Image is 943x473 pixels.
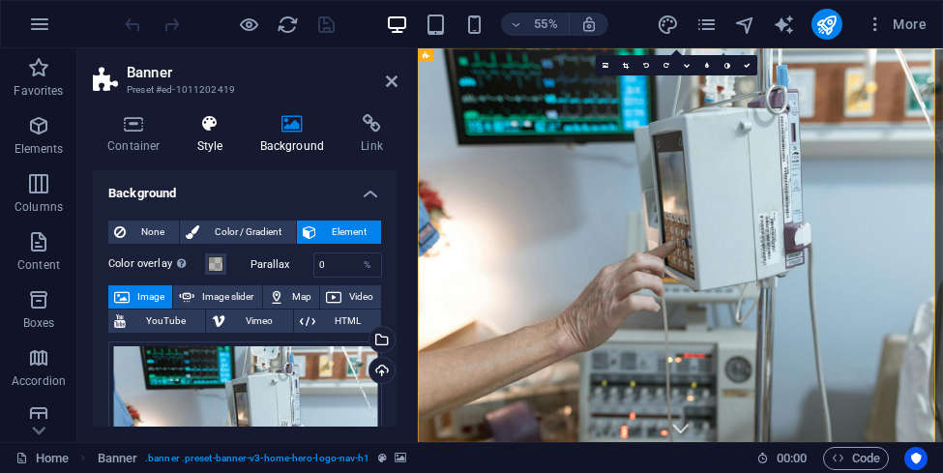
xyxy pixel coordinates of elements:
button: reload [276,13,299,36]
button: text_generator [773,13,796,36]
button: Usercentrics [904,447,928,470]
i: Reload page [277,14,299,36]
span: Click to select. Double-click to edit [98,447,138,470]
span: None [132,221,173,244]
a: Select files from the file manager, stock photos, or upload file(s) [596,55,616,75]
p: Content [17,257,60,273]
nav: breadcrumb [98,447,406,470]
span: . banner .preset-banner-v3-home-hero-logo-nav-h1 [145,447,369,470]
i: This element contains a background [395,453,406,463]
button: design [657,13,680,36]
button: Click here to leave preview mode and continue editing [237,13,260,36]
button: publish [811,9,842,40]
button: Element [297,221,381,244]
i: AI Writer [773,14,795,36]
a: Greyscale [717,55,737,75]
a: Change orientation [676,55,696,75]
h4: Container [93,114,183,155]
button: pages [695,13,719,36]
button: None [108,221,179,244]
h6: 55% [530,13,561,36]
button: YouTube [108,310,205,333]
span: Vimeo [231,310,286,333]
a: Blur [696,55,717,75]
i: Design (Ctrl+Alt+Y) [657,14,679,36]
a: Click to cancel selection. Double-click to open Pages [15,447,69,470]
h6: Session time [756,447,808,470]
a: Crop mode [616,55,636,75]
span: Map [290,285,313,309]
a: Rotate left 90° [636,55,657,75]
h4: Link [346,114,398,155]
span: Image [135,285,166,309]
label: Parallax [250,259,313,270]
button: Image [108,285,172,309]
button: navigator [734,13,757,36]
p: Favorites [14,83,63,99]
button: 55% [501,13,570,36]
div: % [354,253,381,277]
span: Video [347,285,375,309]
button: Color / Gradient [180,221,296,244]
span: Image slider [200,285,255,309]
span: : [790,451,793,465]
span: Color / Gradient [205,221,290,244]
i: Navigator [734,14,756,36]
h4: Background [93,170,398,205]
h4: Style [183,114,246,155]
p: Columns [15,199,63,215]
button: HTML [294,310,381,333]
h2: Banner [127,64,398,81]
a: Confirm ( Ctrl ⏎ ) [737,55,757,75]
i: Publish [815,14,838,36]
button: Map [263,285,319,309]
p: Elements [15,141,64,157]
a: Rotate right 90° [656,55,676,75]
span: YouTube [132,310,199,333]
span: HTML [321,310,375,333]
span: Element [322,221,375,244]
span: 00 00 [777,447,807,470]
h4: Background [246,114,347,155]
span: More [866,15,927,34]
button: Code [823,447,889,470]
h3: Preset #ed-1011202419 [127,81,359,99]
i: Pages (Ctrl+Alt+S) [695,14,718,36]
i: On resize automatically adjust zoom level to fit chosen device. [580,15,598,33]
p: Boxes [23,315,55,331]
button: Video [320,285,381,309]
p: Accordion [12,373,66,389]
button: More [858,9,934,40]
button: Vimeo [206,310,292,333]
span: Code [832,447,880,470]
button: Image slider [173,285,261,309]
label: Color overlay [108,252,205,276]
